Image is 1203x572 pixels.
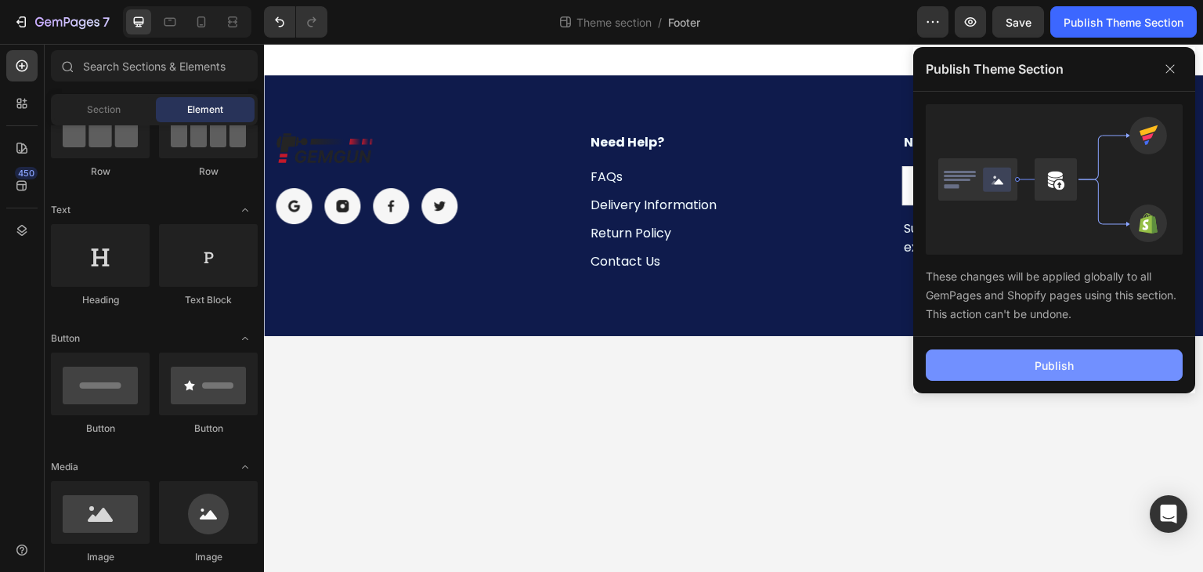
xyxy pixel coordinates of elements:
p: Subscribe to our newsletter [DATE] and get exclusive offers every month. [640,176,927,213]
p: Need Help? [327,89,613,108]
div: Image [51,550,150,564]
span: Save [1006,16,1031,29]
span: Section [87,103,121,117]
span: Button [51,331,80,346]
div: Row [159,165,258,179]
iframe: Design area [264,44,1203,572]
div: Open Intercom Messenger [1150,495,1187,533]
span: Toggle open [233,197,258,223]
span: Toggle open [233,326,258,351]
span: Toggle open [233,454,258,480]
p: Contact Us [327,208,613,227]
div: Text Block [159,293,258,307]
div: Rich Text Editor. Editing area: main [325,179,615,201]
div: Button [51,422,150,436]
button: Publish Theme Section [1050,6,1197,38]
input: Search Sections & Elements [51,50,258,81]
p: Newsletter [640,89,927,108]
p: FAQs [327,124,613,143]
div: Rich Text Editor. Editing area: main [325,122,615,144]
input: Your Email [638,122,883,161]
p: Publish Theme Section [926,60,1064,78]
span: Theme section [573,14,655,31]
span: Media [51,460,78,474]
p: Delivery Information [327,152,613,171]
button: Save [992,6,1044,38]
div: Rich Text Editor. Editing area: main [325,207,615,229]
div: These changes will be applied globally to all GemPages and Shopify pages using this section. This... [926,255,1183,324]
div: Button [159,422,258,436]
div: 450 [15,167,38,179]
p: Return Policy [327,180,613,199]
span: Element [187,103,223,117]
button: Publish [926,349,1183,381]
button: 7 [6,6,117,38]
span: Text [51,203,70,217]
p: 7 [103,13,110,31]
div: Publish [1035,357,1074,374]
div: Publish Theme Section [1064,14,1183,31]
div: Row [51,165,150,179]
span: Footer [668,14,700,31]
div: Heading [51,293,150,307]
div: Undo/Redo [264,6,327,38]
div: Image [159,550,258,564]
span: / [658,14,662,31]
div: Rich Text Editor. Editing area: main [325,88,615,110]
